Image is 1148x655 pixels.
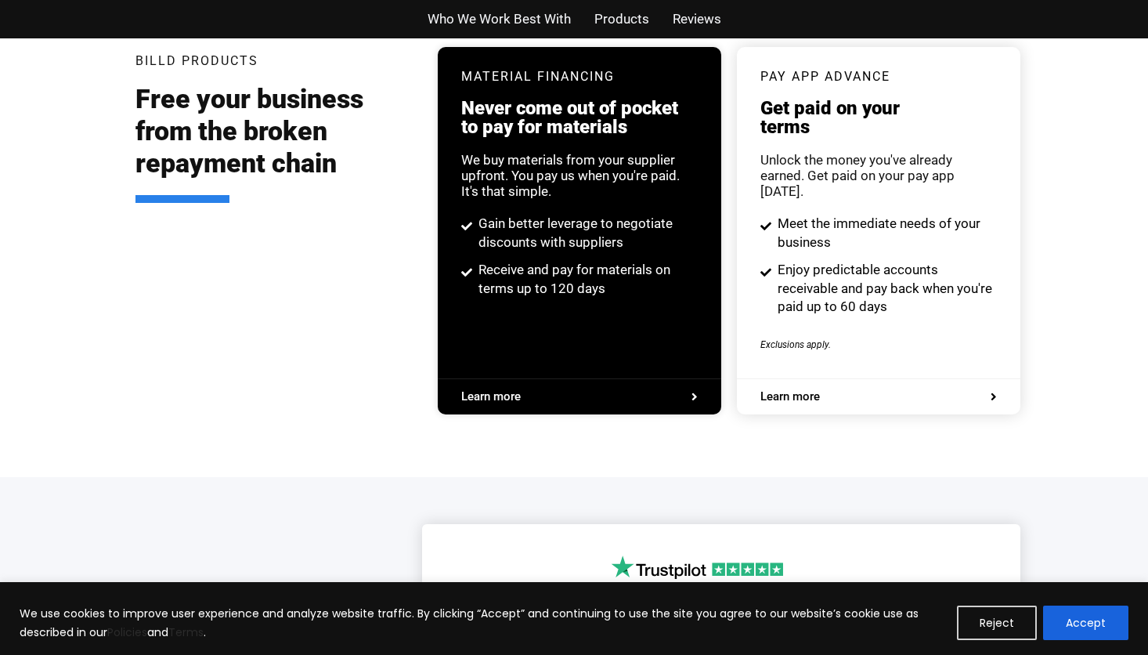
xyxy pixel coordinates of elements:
span: Learn more [760,391,820,403]
span: Enjoy predictable accounts receivable and pay back when you're paid up to 60 days [774,261,997,317]
span: Learn more [461,391,521,403]
a: Reviews [673,8,721,31]
button: Accept [1043,606,1128,640]
h2: Free your business from the broken repayment chain [135,83,414,202]
h3: Never come out of pocket to pay for materials [461,99,698,136]
a: Terms [168,624,204,640]
h3: Material Financing [461,71,698,83]
span: Exclusions apply. [760,339,831,350]
span: Meet the immediate needs of your business [774,215,997,252]
button: Reject [957,606,1037,640]
div: Unlock the money you've already earned. Get paid on your pay app [DATE]. [760,152,997,199]
a: Products [594,8,649,31]
a: Learn more [760,391,997,403]
div: We buy materials from your supplier upfront. You pay us when you're paid. It's that simple. [461,152,698,199]
a: Policies [107,624,147,640]
h3: Billd Products [135,55,258,67]
span: Gain better leverage to negotiate discounts with suppliers [475,215,698,252]
span: Receive and pay for materials on terms up to 120 days [475,261,698,299]
h3: pay app advance [760,71,997,83]
h3: Get paid on your terms [760,99,997,136]
a: Learn more [461,391,698,403]
p: We use cookies to improve user experience and analyze website traffic. By clicking “Accept” and c... [20,604,945,642]
a: Who We Work Best With [428,8,571,31]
